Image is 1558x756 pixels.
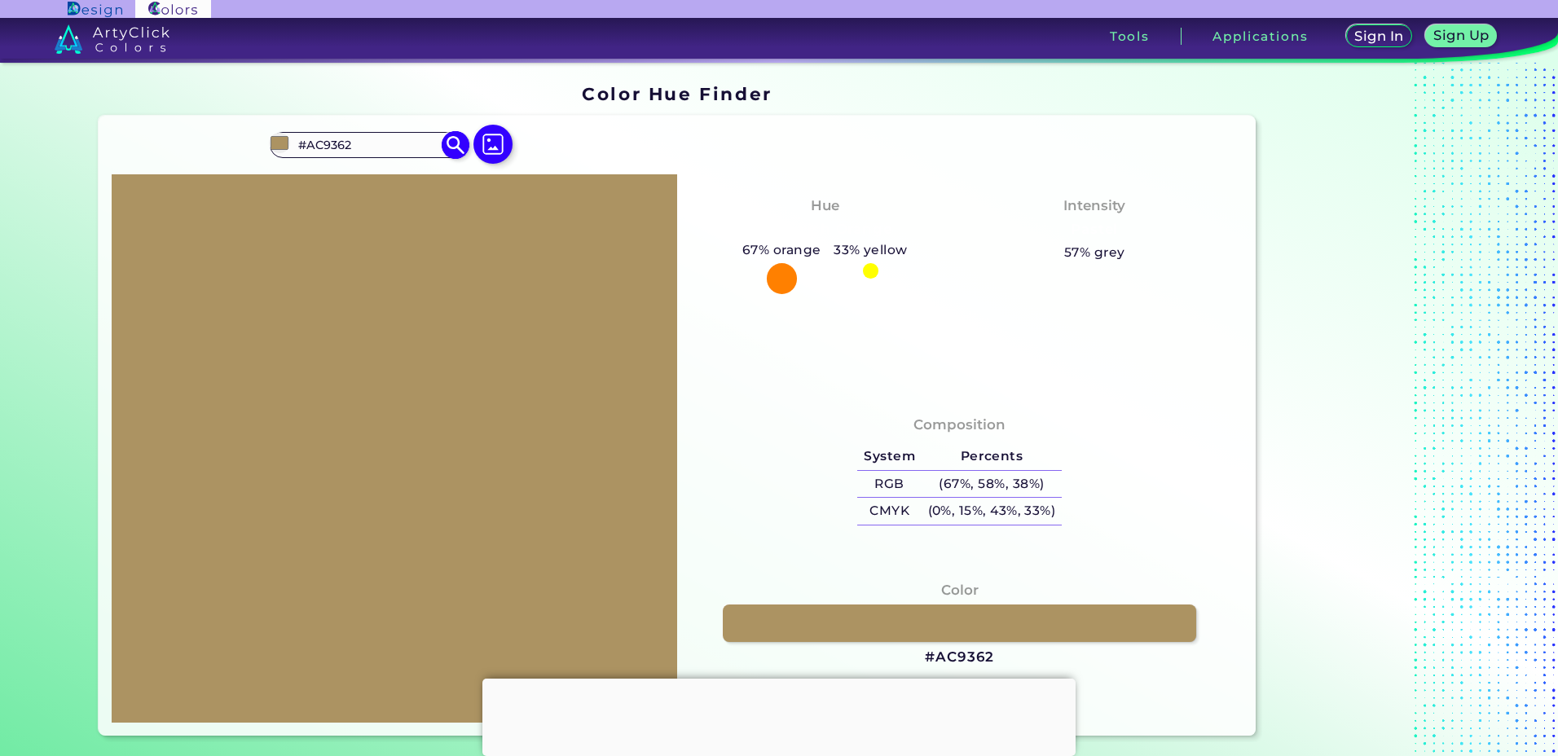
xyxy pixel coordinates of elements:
[857,471,921,498] h5: RGB
[1349,26,1410,46] a: Sign In
[857,498,921,525] h5: CMYK
[913,413,1006,437] h4: Composition
[1429,26,1494,46] a: Sign Up
[811,194,839,218] h4: Hue
[68,2,122,17] img: ArtyClick Design logo
[922,471,1062,498] h5: (67%, 58%, 38%)
[1063,194,1125,218] h4: Intensity
[442,131,470,160] img: icon search
[1064,220,1125,240] h3: Pastel
[1262,77,1466,742] iframe: Advertisement
[736,240,827,261] h5: 67% orange
[1213,30,1308,42] h3: Applications
[293,134,444,156] input: type color..
[925,648,994,667] h3: #AC9362
[922,498,1062,525] h5: (0%, 15%, 43%, 33%)
[1436,29,1486,42] h5: Sign Up
[922,443,1062,470] h5: Percents
[827,240,913,261] h5: 33% yellow
[55,24,169,54] img: logo_artyclick_colors_white.svg
[857,443,921,470] h5: System
[941,578,979,602] h4: Color
[482,679,1076,752] iframe: Advertisement
[582,81,772,106] h1: Color Hue Finder
[1357,30,1401,42] h5: Sign In
[473,125,513,164] img: icon picture
[1064,242,1125,263] h5: 57% grey
[1110,30,1150,42] h3: Tools
[751,220,899,240] h3: Yellowish Orange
